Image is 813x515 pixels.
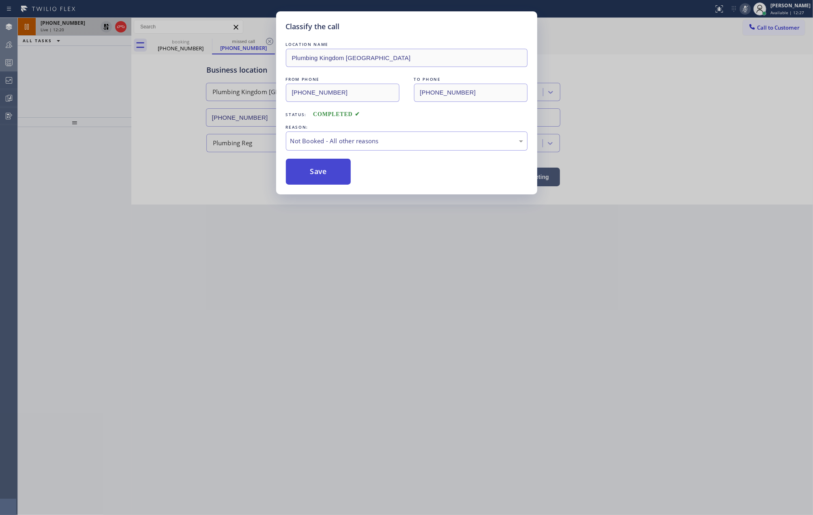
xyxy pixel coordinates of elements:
span: COMPLETED [313,111,360,117]
span: Status: [286,112,307,117]
input: To phone [414,84,528,102]
h5: Classify the call [286,21,340,32]
div: TO PHONE [414,75,528,84]
div: REASON: [286,123,528,131]
div: LOCATION NAME [286,40,528,49]
button: Save [286,159,351,185]
div: Not Booked - All other reasons [290,136,523,146]
div: FROM PHONE [286,75,399,84]
input: From phone [286,84,399,102]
